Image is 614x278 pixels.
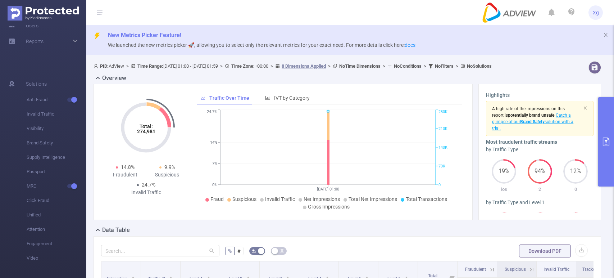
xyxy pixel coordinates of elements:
[237,248,241,254] span: #
[142,182,155,188] span: 24.7%
[218,63,225,69] span: >
[26,77,47,91] span: Solutions
[121,164,135,170] span: 14.8%
[26,34,44,49] a: Reports
[492,106,565,118] span: A high rate of the impressions on this report
[583,106,587,110] i: icon: close
[422,63,428,69] span: >
[228,248,232,254] span: %
[282,63,326,69] u: 8 Dimensions Applied
[27,193,86,208] span: Click Fraud
[210,196,224,202] span: Fraud
[365,275,369,278] i: icon: caret-up
[265,95,270,100] i: icon: bar-chart
[27,179,86,193] span: MRC
[381,63,387,69] span: >
[438,126,447,131] tspan: 210K
[486,146,593,153] div: by Traffic Type
[27,165,86,179] span: Passport
[140,124,153,129] tspan: Total:
[131,275,135,278] i: icon: caret-up
[486,139,557,145] b: Most fraudulent traffic streams
[582,267,606,272] span: Tracked Ads
[438,145,447,150] tspan: 140K
[146,171,188,179] div: Suspicious
[26,39,44,44] span: Reports
[274,95,310,101] span: IVT by Category
[326,63,333,69] span: >
[583,104,587,112] button: icon: close
[27,222,86,237] span: Attention
[520,119,545,124] b: Brand Safety
[125,189,167,196] div: Invalid Traffic
[339,63,381,69] b: No Time Dimensions
[27,251,86,265] span: Video
[102,74,126,82] h2: Overview
[265,196,295,202] span: Invalid Traffic
[519,245,571,257] button: Download PDF
[508,113,554,118] b: potentially brand unsafe
[280,248,284,253] i: icon: table
[108,32,181,39] span: New Metrics Picker Feature!
[137,129,155,134] tspan: 274,981
[317,187,339,192] tspan: [DATE] 01:00
[528,169,552,174] span: 94%
[94,64,100,68] i: icon: user
[169,275,173,278] i: icon: caret-up
[27,93,86,107] span: Anti-Fraud
[210,140,217,145] tspan: 14%
[200,95,205,100] i: icon: line-chart
[207,110,217,115] tspan: 24.7%
[492,169,516,174] span: 19%
[467,63,492,69] b: No Solutions
[94,32,101,40] i: icon: thunderbolt
[563,169,588,174] span: 12%
[438,164,445,169] tspan: 70K
[486,199,593,206] div: by Traffic Type and Level 1
[209,95,249,101] span: Traffic Over Time
[486,186,522,193] p: ios
[9,18,38,33] a: Users
[246,275,250,278] i: icon: caret-up
[212,161,217,166] tspan: 7%
[252,248,256,253] i: icon: bg-colors
[492,113,573,131] span: Catch a glimpse of our solution with a trial.
[137,63,163,69] b: Time Range:
[212,183,217,187] tspan: 0%
[286,275,290,278] i: icon: caret-up
[8,6,79,21] img: Protected Media
[486,91,593,99] h3: Highlights
[94,63,492,69] span: AdView [DATE] 01:00 - [DATE] 01:59 +00:00
[231,63,255,69] b: Time Zone:
[438,183,441,187] tspan: 0
[102,226,130,234] h2: Data Table
[505,267,526,272] span: Suspicious
[543,267,569,272] span: Invalid Traffic
[325,275,329,278] i: icon: caret-up
[232,196,256,202] span: Suspicious
[100,63,109,69] b: PID:
[108,42,415,48] span: We launched the new metrics picker 🚀, allowing you to select only the relevant metrics for your e...
[522,186,558,193] p: 2
[558,186,593,193] p: 0
[438,110,447,115] tspan: 280K
[27,136,86,150] span: Brand Safety
[349,196,397,202] span: Total Net Impressions
[405,42,415,48] a: docs
[603,31,608,39] button: icon: close
[101,245,219,256] input: Search...
[27,121,86,136] span: Visibility
[164,164,175,170] span: 9.9%
[27,208,86,222] span: Unified
[27,237,86,251] span: Engagement
[304,196,340,202] span: Net Impressions
[104,171,146,179] div: Fraudulent
[593,5,599,20] span: Xg
[124,63,131,69] span: >
[505,113,554,118] span: is
[394,63,422,69] b: No Conditions
[268,63,275,69] span: >
[27,150,86,165] span: Supply Intelligence
[465,267,486,272] span: Fraudulent
[404,275,408,278] i: icon: caret-up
